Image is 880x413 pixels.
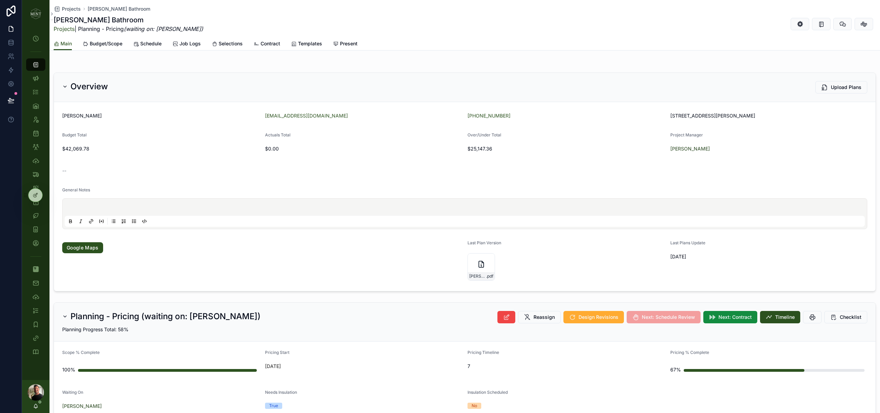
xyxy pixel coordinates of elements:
[340,40,357,47] span: Present
[62,403,102,410] a: [PERSON_NAME]
[88,5,150,12] a: [PERSON_NAME] Bathroom
[824,311,867,323] button: Checklist
[670,112,868,119] span: [STREET_ADDRESS][PERSON_NAME]
[269,403,278,409] div: True
[670,363,681,377] div: 67%
[30,8,41,19] img: App logo
[219,40,243,47] span: Selections
[718,314,752,321] span: Next: Contract
[472,403,477,409] div: No
[467,240,501,245] span: Last Plan Version
[54,5,81,12] a: Projects
[265,350,289,355] span: Pricing Start
[265,132,290,137] span: Actuals Total
[467,145,665,152] span: $25,147.36
[140,40,162,47] span: Schedule
[124,25,203,32] em: (waiting on: [PERSON_NAME])
[469,274,486,279] span: [PERSON_NAME]-bath
[133,37,162,51] a: Schedule
[54,37,72,51] a: Main
[62,145,260,152] span: $42,069.78
[333,37,357,51] a: Present
[670,132,703,137] span: Project Manager
[179,40,201,47] span: Job Logs
[90,40,122,47] span: Budget/Scope
[212,37,243,51] a: Selections
[670,145,710,152] a: [PERSON_NAME]
[703,311,757,323] button: Next: Contract
[54,15,203,25] h1: [PERSON_NAME] Bathroom
[54,25,75,32] a: Projects
[265,145,462,152] span: $0.00
[775,314,795,321] span: Timeline
[291,37,322,51] a: Templates
[62,5,81,12] span: Projects
[54,25,203,33] span: | Planning - Pricing
[22,27,49,367] div: scrollable content
[831,84,861,91] span: Upload Plans
[670,350,709,355] span: Pricing % Complete
[62,167,66,174] span: --
[265,112,348,119] a: [EMAIL_ADDRESS][DOMAIN_NAME]
[62,363,75,377] div: 100%
[265,363,281,370] p: [DATE]
[298,40,322,47] span: Templates
[62,326,129,332] span: Planning Progress Total: 58%
[486,274,493,279] span: .pdf
[62,187,90,192] span: General Notes
[70,311,261,322] h2: Planning - Pricing (waiting on: [PERSON_NAME])
[62,242,103,253] a: Google Maps
[467,112,510,119] a: [PHONE_NUMBER]
[62,112,260,119] span: [PERSON_NAME]
[173,37,201,51] a: Job Logs
[62,390,83,395] span: Waiting On
[62,132,87,137] span: Budget Total
[670,253,868,260] span: [DATE]
[265,390,297,395] span: Needs Insulation
[670,240,705,245] span: Last Plans Update
[261,40,280,47] span: Contract
[60,40,72,47] span: Main
[760,311,800,323] button: Timeline
[467,350,499,355] span: Pricing Timeline
[254,37,280,51] a: Contract
[467,363,665,370] span: 7
[467,390,508,395] span: Insulation Scheduled
[815,81,867,93] button: Upload Plans
[840,314,861,321] span: Checklist
[467,132,501,137] span: Over/Under Total
[533,314,555,321] span: Reassign
[518,311,561,323] button: Reassign
[62,350,100,355] span: Scope % Complete
[83,37,122,51] a: Budget/Scope
[70,81,108,92] h2: Overview
[563,311,624,323] button: Design Revisions
[579,314,618,321] span: Design Revisions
